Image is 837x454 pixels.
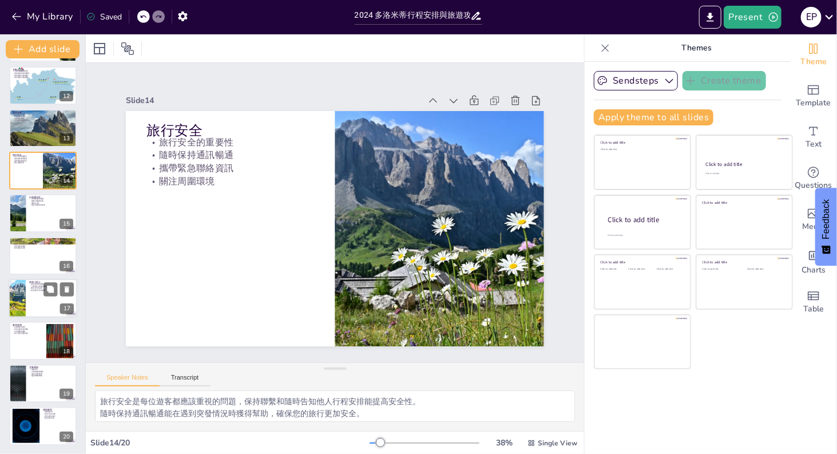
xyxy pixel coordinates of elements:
[683,71,766,90] button: Create theme
[13,162,39,164] p: 關注周圍環境
[13,113,73,115] p: 社交媒體的使用
[491,437,518,448] div: 38 %
[95,390,575,422] textarea: 旅行安全是每位遊客都應該重視的問題，保持聯繫和隨時告知他人行程安排能提高安全性。 隨時保持通訊暢通能在遇到突發情況時獲得幫助，確保您的旅行更加安全。 攜帶必要的緊急聯絡資訊能在需要時提供幫助，確...
[795,179,832,192] span: Questions
[803,303,824,315] span: Table
[9,279,77,318] div: 17
[9,407,77,445] div: 20
[629,268,654,271] div: Click to add text
[13,238,73,242] p: 常見問題
[60,282,74,296] button: Delete Slide
[791,199,836,240] div: Add images, graphics, shapes or video
[9,7,78,26] button: My Library
[9,322,77,360] div: 18
[614,34,779,62] p: Themes
[29,200,73,203] p: 根據天氣調整計劃
[791,34,836,76] div: Change the overall theme
[815,188,837,266] button: Feedback - Show survey
[703,260,784,265] div: Click to add title
[9,365,77,402] div: 19
[13,243,73,245] p: 交通、住宿和餐飲的資訊
[90,40,109,58] div: Layout
[699,6,721,29] button: Export to PowerPoint
[13,328,43,330] p: 當地交通資訊的獲取
[601,148,683,151] div: Click to add text
[95,374,160,386] button: Speaker Notes
[29,375,73,377] p: 建立聯繫的機會
[59,346,73,357] div: 18
[29,369,73,371] p: 鼓勵提問
[29,287,74,290] p: 餐飲文化的探索
[806,138,822,151] span: Text
[86,11,122,22] div: Saved
[791,240,836,282] div: Add charts and graphs
[13,117,73,120] p: 回憶美好瞬間
[59,176,73,186] div: 14
[29,366,73,370] p: 互動環節
[791,117,836,158] div: Add text boxes
[59,133,73,144] div: 13
[800,56,827,68] span: Theme
[29,290,74,292] p: 提前做好功課的建議
[13,330,43,333] p: 住宿推薦的獲取
[355,7,471,24] input: Insert title
[608,234,680,237] div: Click to add body
[9,237,77,275] div: 16
[336,288,504,342] p: 旅行安全
[601,260,683,265] div: Click to add title
[29,204,73,207] p: 延長停留時間的考量
[703,268,739,271] div: Click to add text
[724,6,781,29] button: Present
[9,152,77,190] div: 14
[747,268,783,271] div: Click to add text
[9,109,77,147] div: 13
[594,109,713,125] button: Apply theme to all slides
[791,282,836,323] div: Add a table
[6,40,80,58] button: Add slide
[13,77,73,79] p: 查找景點位置的建議
[13,326,43,328] p: 相關網站的參考
[9,194,77,232] div: 15
[13,157,39,160] p: 隨時保持通訊暢通
[339,280,506,327] p: 旅行安全的重要性
[9,66,77,104] div: 12
[59,432,73,442] div: 20
[160,374,211,386] button: Transcript
[13,119,73,121] p: 促進旅行者之間的互動
[43,282,57,296] button: Duplicate Slide
[538,439,577,448] span: Single View
[29,373,73,375] p: 促進交流的建議
[59,261,73,271] div: 16
[59,91,73,101] div: 12
[13,323,43,327] p: 參考資源
[13,245,73,247] p: 提前查詢的建議
[13,73,73,75] p: 最新路線資訊的重要性
[801,6,822,29] button: E P
[608,215,681,225] div: Click to add title
[13,247,73,250] p: 保持靈活的心態
[601,268,626,271] div: Click to add text
[703,200,784,205] div: Click to add title
[347,242,514,289] p: 關注周圍環境
[13,153,39,157] p: 旅行安全
[13,241,73,243] p: 常見問題的解答
[43,413,73,416] p: 希望分享有幫助
[90,437,370,448] div: Slide 14 / 20
[29,203,73,205] p: 開放的心態
[803,220,825,233] span: Media
[60,304,74,314] div: 17
[13,115,73,117] p: 特定標籤的使用
[29,196,73,199] p: 行程靈活性
[706,161,782,168] div: Click to add title
[13,68,73,72] p: 互動式地圖
[29,281,74,284] p: 旅遊小貼士
[227,299,518,371] div: Slide 14
[657,268,683,271] div: Click to add text
[705,172,782,175] div: Click to add text
[821,199,831,239] span: Feedback
[791,76,836,117] div: Add ready made slides
[13,74,73,77] p: 隨時掌握行程的建議
[13,70,73,73] p: 互動式地圖的便利性
[796,97,831,109] span: Template
[13,332,43,334] p: 旅行資訊的最新查詢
